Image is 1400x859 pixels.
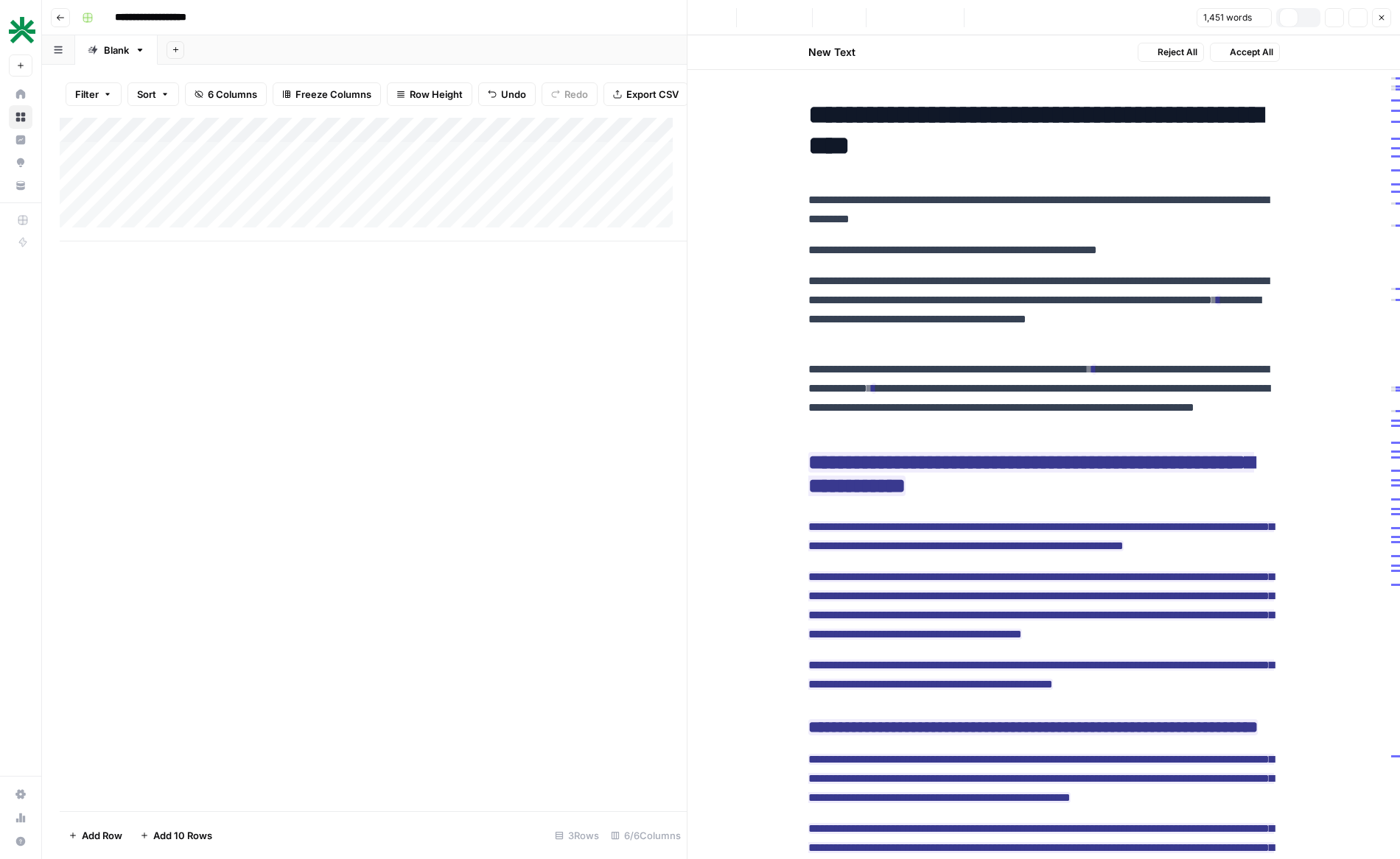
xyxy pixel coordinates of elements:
span: Accept All [1230,46,1273,59]
button: Add 10 Rows [131,824,221,847]
h2: New Text [808,45,855,60]
button: Export CSV [603,82,688,106]
a: Home [9,82,32,106]
span: Sort [137,87,156,102]
span: Add 10 Rows [153,828,212,843]
button: Workspace: vault [9,12,32,49]
span: Freeze Columns [295,87,371,102]
a: Settings [9,782,32,806]
img: vault Logo [9,17,35,43]
span: Row Height [410,87,463,102]
button: 6 Columns [185,82,267,106]
div: 6/6 Columns [605,824,687,847]
span: Reject All [1158,46,1197,59]
button: Row Height [387,82,472,106]
a: Your Data [9,174,32,197]
button: Undo [478,82,536,106]
div: 3 Rows [549,824,605,847]
span: Filter [75,87,99,102]
a: Browse [9,105,32,129]
a: Usage [9,806,32,830]
span: Export CSV [626,87,679,102]
button: Help + Support [9,830,32,853]
button: 1,451 words [1197,8,1272,27]
div: Blank [104,43,129,57]
a: Opportunities [9,151,32,174]
button: Freeze Columns [273,82,381,106]
a: Insights [9,128,32,152]
a: Blank [75,35,158,65]
span: Undo [501,87,526,102]
span: Redo [564,87,588,102]
button: Accept All [1210,43,1280,62]
span: Add Row [82,828,122,843]
span: 1,451 words [1203,11,1252,24]
span: 6 Columns [208,87,257,102]
button: Reject All [1138,43,1204,62]
button: Redo [542,82,598,106]
button: Sort [127,82,179,106]
button: Add Row [60,824,131,847]
button: Filter [66,82,122,106]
